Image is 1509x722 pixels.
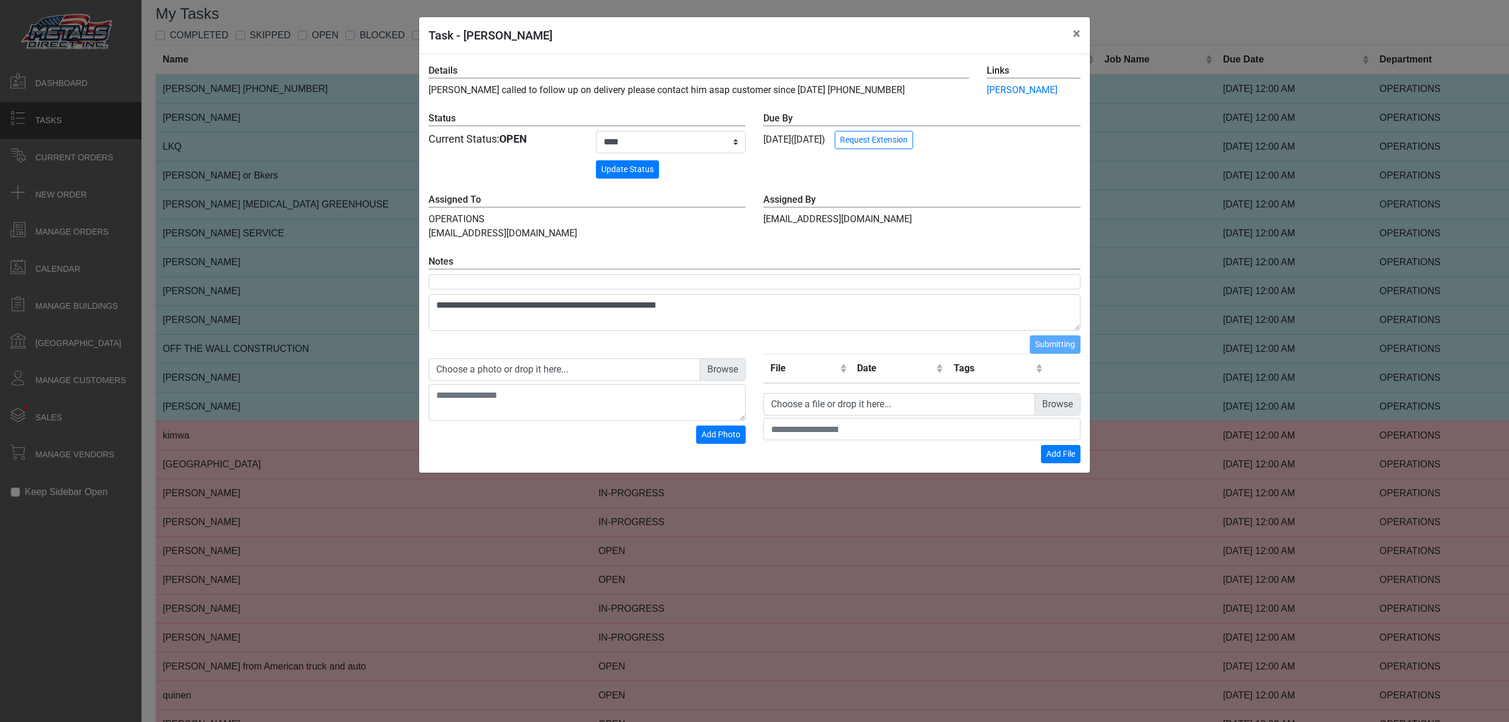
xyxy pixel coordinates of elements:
label: Notes [429,255,1080,269]
label: Assigned To [429,193,746,207]
div: [DATE] ([DATE]) [763,111,1080,149]
div: Tags [954,361,1033,375]
button: Request Extension [835,131,913,149]
div: Current Status: [429,131,578,147]
div: OPERATIONS [EMAIL_ADDRESS][DOMAIN_NAME] [420,193,754,240]
button: Add File [1041,445,1080,463]
div: Date [857,361,934,375]
label: Details [429,64,969,78]
button: Add Photo [696,426,746,444]
span: Submitting [1035,339,1075,349]
label: Assigned By [763,193,1080,207]
label: Links [987,64,1080,78]
strong: OPEN [499,133,527,145]
div: File [770,361,837,375]
button: Close [1063,17,1090,50]
th: Remove [1046,354,1080,384]
label: Due By [763,111,1080,126]
div: [EMAIL_ADDRESS][DOMAIN_NAME] [754,193,1089,240]
h5: Task - [PERSON_NAME] [429,27,552,44]
div: [PERSON_NAME] called to follow up on delivery please contact him asap customer since [DATE] [PHON... [420,64,978,97]
a: [PERSON_NAME] [987,84,1057,95]
label: Status [429,111,746,126]
button: Submitting [1030,335,1080,354]
button: Update Status [596,160,659,179]
span: Add Photo [701,430,740,439]
span: Update Status [601,164,654,174]
span: Add File [1046,449,1075,459]
span: Request Extension [840,135,908,144]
